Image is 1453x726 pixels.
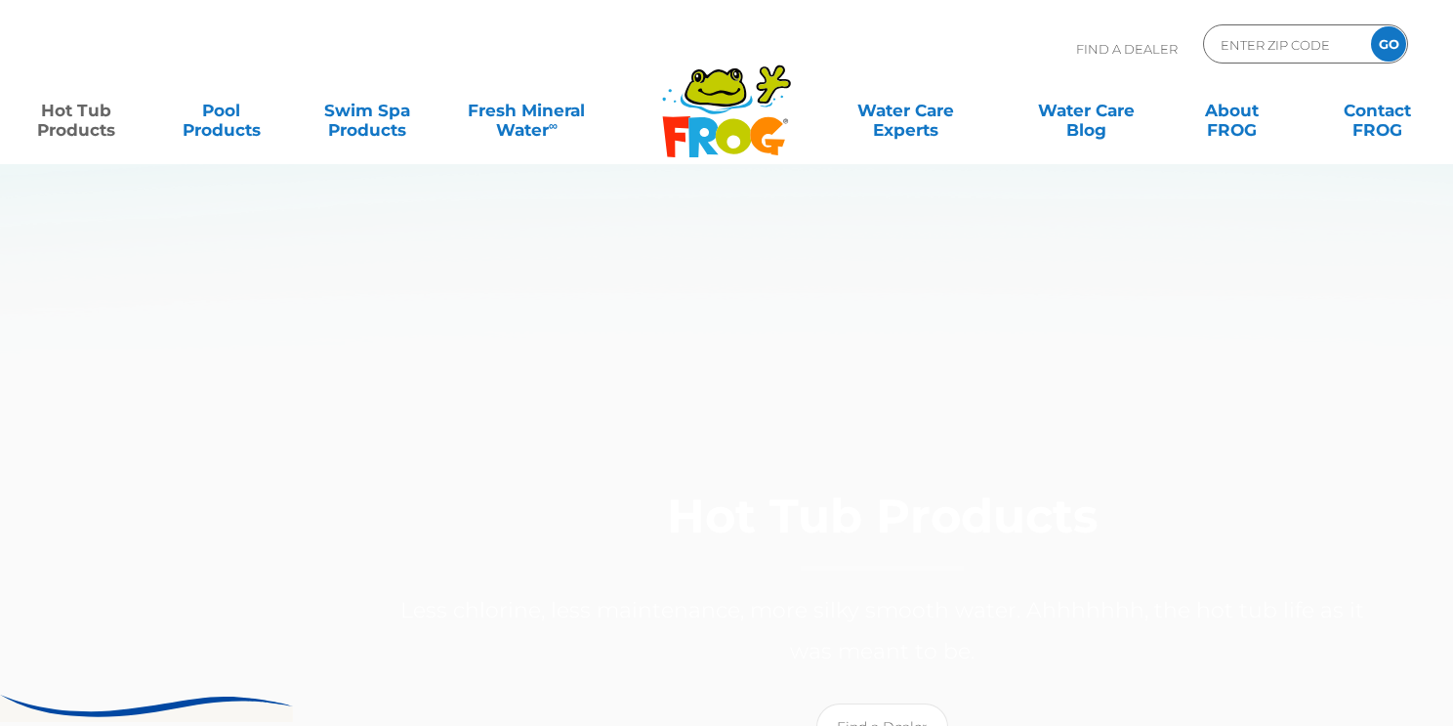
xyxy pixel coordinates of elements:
a: Water CareBlog [1029,91,1142,130]
sup: ∞ [549,118,558,133]
a: PoolProducts [165,91,278,130]
p: Find A Dealer [1076,24,1178,73]
a: Water CareExperts [813,91,997,130]
img: Frog Products Logo [651,39,802,158]
h1: Hot Tub Products [397,491,1366,571]
a: ContactFROG [1320,91,1433,130]
input: GO [1371,26,1406,62]
a: Fresh MineralWater∞ [456,91,598,130]
a: Hot TubProducts [20,91,133,130]
p: Less chlorine, less maintenance, more silky smooth water. Ahhhhhhh, the hot tub life as it was me... [397,590,1366,672]
a: Swim SpaProducts [311,91,424,130]
a: AboutFROG [1175,91,1288,130]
